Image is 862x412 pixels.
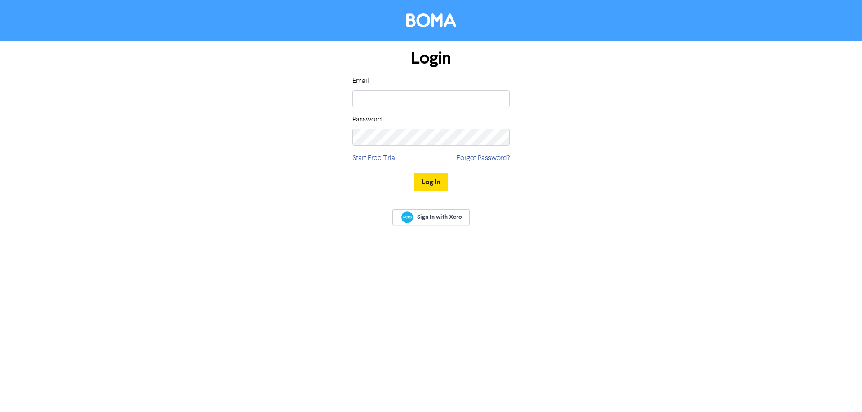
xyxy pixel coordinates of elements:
[352,153,397,164] a: Start Free Trial
[406,13,456,27] img: BOMA Logo
[417,213,462,221] span: Sign In with Xero
[352,76,369,87] label: Email
[457,153,510,164] a: Forgot Password?
[414,173,448,191] button: Log In
[401,211,413,223] img: Xero logo
[352,114,382,125] label: Password
[392,209,470,225] a: Sign In with Xero
[352,48,510,69] h1: Login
